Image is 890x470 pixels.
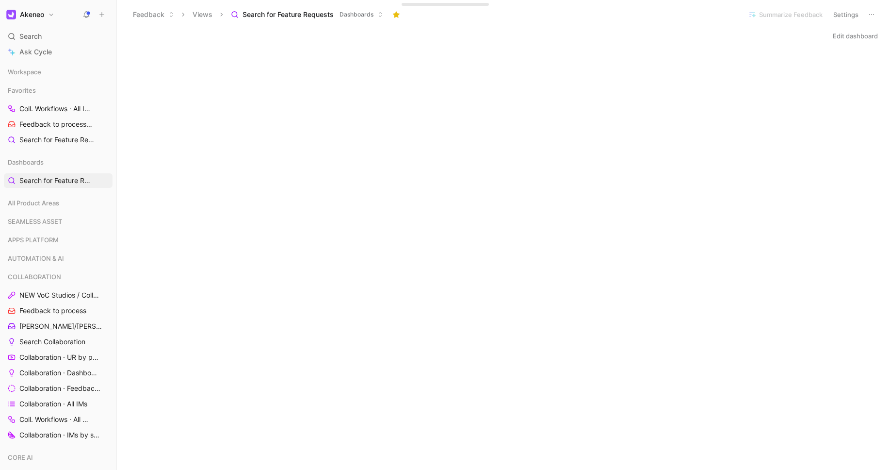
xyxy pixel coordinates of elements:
a: Search Collaboration [4,335,113,349]
a: Collaboration · All IMs [4,397,113,411]
div: Workspace [4,65,113,79]
span: Search for Feature Requests [19,135,96,145]
span: Collaboration · UR by project [19,352,100,362]
span: SEAMLESS ASSET [8,217,62,226]
div: All Product Areas [4,196,113,213]
div: APPS PLATFORM [4,233,113,247]
span: Coll. Workflows · All IMs [19,104,96,114]
button: View actions [100,352,110,362]
div: AUTOMATION & AI [4,251,113,269]
span: Search [19,31,42,42]
button: View actions [99,306,109,316]
span: Collaboration · IMs by status [19,430,100,440]
span: Search for Feature Requests [243,10,334,19]
a: [PERSON_NAME]/[PERSON_NAME] Calls [4,319,113,334]
button: View actions [101,290,111,300]
span: APPS PLATFORM [8,235,59,245]
button: View actions [99,337,109,347]
button: View actions [100,415,110,424]
span: Search for Feature Requests [19,176,92,185]
img: Akeneo [6,10,16,19]
span: All Product Areas [8,198,59,208]
div: All Product Areas [4,196,113,210]
a: Feedback to process [4,303,113,318]
button: Settings [829,8,863,21]
span: Search Collaboration [19,337,85,347]
div: SEAMLESS ASSET [4,214,113,229]
div: COLLABORATIONNEW VoC Studios / CollaborationFeedback to process[PERSON_NAME]/[PERSON_NAME] CallsS... [4,269,113,442]
a: NEW VoC Studios / Collaboration [4,288,113,302]
button: Feedback [129,7,178,22]
button: View actions [107,135,117,145]
button: View actions [99,399,109,409]
button: View actions [100,430,110,440]
div: Favorites [4,83,113,98]
div: AUTOMATION & AI [4,251,113,266]
span: Collaboration · All IMs [19,399,87,409]
button: View actions [101,384,111,393]
div: Docs, images, videos, audio files, links & more [408,5,453,8]
div: COLLABORATION [4,269,113,284]
span: Dashboards [340,10,373,19]
span: COLLABORATION [8,272,61,282]
div: Drop anything here to capture feedback [408,0,453,4]
div: Dashboards [4,155,113,169]
span: [PERSON_NAME]/[PERSON_NAME] Calls [19,321,102,331]
button: Views [188,7,217,22]
span: NEW VoC Studios / Collaboration [19,290,101,300]
div: SEAMLESS ASSET [4,214,113,232]
span: Ask Cycle [19,46,52,58]
button: Summarize Feedback [744,8,827,21]
div: APPS PLATFORM [4,233,113,250]
a: Ask Cycle [4,45,113,59]
button: AkeneoAkeneo [4,8,57,21]
h1: Akeneo [20,10,44,19]
button: Edit dashboard [828,29,882,43]
span: Dashboards [8,157,44,167]
a: Coll. Workflows · All IMs [4,412,113,427]
a: Feedback to processCOLLABORATION [4,117,113,132]
span: Feedback to process [19,306,86,316]
button: View actions [99,368,109,378]
span: CORE AI [8,453,33,462]
a: Collaboration · IMs by status [4,428,113,442]
div: CORE AI [4,450,113,465]
a: Search for Feature Requests [4,173,113,188]
div: CORE AI [4,450,113,468]
a: Collaboration · Dashboard [4,366,113,380]
button: View actions [102,321,112,331]
span: Workspace [8,67,41,77]
button: View actions [108,104,117,114]
div: DashboardsSearch for Feature Requests [4,155,113,188]
span: Collaboration · Dashboard [19,368,99,378]
a: Collaboration · UR by project [4,350,113,365]
button: View actions [103,176,113,185]
span: AUTOMATION & AI [8,253,64,263]
span: Coll. Workflows · All IMs [19,415,89,424]
button: Search for Feature RequestsDashboards [227,7,388,22]
span: Favorites [8,85,36,95]
a: Search for Feature Requests [4,133,113,147]
a: Coll. Workflows · All IMs [4,101,113,116]
span: Feedback to process [19,119,95,130]
button: View actions [107,119,116,129]
div: Search [4,29,113,44]
span: Collaboration · Feedback by source [19,384,101,393]
a: Collaboration · Feedback by source [4,381,113,396]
